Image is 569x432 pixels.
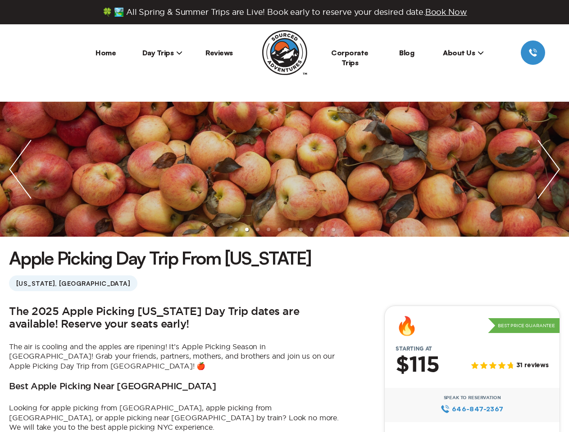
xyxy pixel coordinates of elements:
[9,342,344,371] p: The air is cooling and the apples are ripening! It’s Apple Picking Season in [GEOGRAPHIC_DATA]! G...
[245,228,249,231] li: slide item 2
[142,48,183,57] span: Day Trips
[528,102,569,237] img: next slide / item
[321,228,324,231] li: slide item 9
[96,48,116,57] a: Home
[396,354,439,377] h2: $115
[256,228,259,231] li: slide item 3
[205,48,233,57] a: Reviews
[9,275,137,291] span: [US_STATE], [GEOGRAPHIC_DATA]
[9,382,216,392] h3: Best Apple Picking Near [GEOGRAPHIC_DATA]
[443,48,484,57] span: About Us
[278,228,281,231] li: slide item 5
[444,395,501,400] span: Speak to Reservation
[331,48,369,67] a: Corporate Trips
[332,228,335,231] li: slide item 10
[267,228,270,231] li: slide item 4
[9,246,311,270] h1: Apple Picking Day Trip From [US_STATE]
[488,318,560,333] p: Best Price Guarantee
[399,48,414,57] a: Blog
[441,404,503,414] a: 646‍-847‍-2367
[425,8,467,16] span: Book Now
[396,317,418,335] div: 🔥
[234,228,238,231] li: slide item 1
[452,404,504,414] span: 646‍-847‍-2367
[385,346,443,352] span: Starting at
[102,7,467,17] span: 🍀 🏞️ All Spring & Summer Trips are Live! Book early to reserve your desired date.
[299,228,303,231] li: slide item 7
[9,306,344,331] h2: The 2025 Apple Picking [US_STATE] Day Trip dates are available! Reserve your seats early!
[262,30,307,75] img: Sourced Adventures company logo
[516,362,549,369] span: 31 reviews
[310,228,314,231] li: slide item 8
[288,228,292,231] li: slide item 6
